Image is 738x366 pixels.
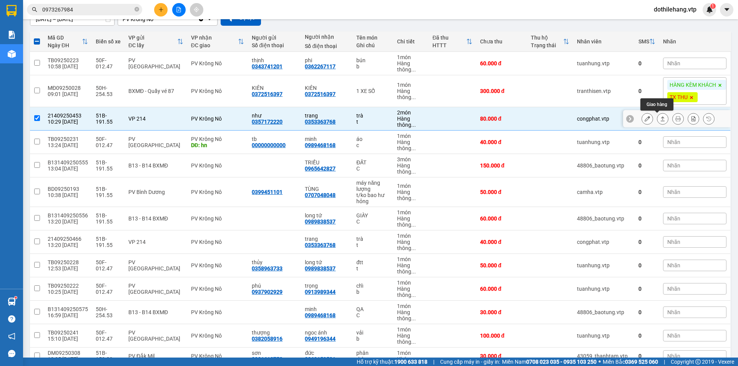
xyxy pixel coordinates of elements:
[502,358,597,366] span: Miền Nam
[711,3,714,9] span: 1
[670,81,716,88] span: HÀNG KÈM KHÁCH
[96,306,121,318] div: 50H-254.53
[397,262,425,275] div: Hàng thông thường
[154,3,168,17] button: plus
[638,162,655,169] div: 0
[527,31,573,52] th: Toggle SortBy
[48,265,88,272] div: 12:53 [DATE]
[480,38,523,45] div: Chưa thu
[48,113,88,119] div: 21409250453
[128,309,183,315] div: B13 - B14 BXMĐ
[577,239,631,245] div: congphat.vtp
[305,34,349,40] div: Người nhận
[397,116,425,128] div: Hàng thông thường
[305,166,336,172] div: 0965642827
[667,333,680,339] span: Nhãn
[356,63,389,70] div: b
[48,330,88,336] div: TB09250241
[598,360,601,363] span: ⚪️
[42,5,133,14] input: Tìm tên, số ĐT hoặc mã đơn
[48,259,88,265] div: TB09250228
[96,57,121,70] div: 50F-012.47
[252,113,297,119] div: như
[664,358,665,366] span: |
[305,330,349,336] div: ngoc ánh
[48,289,88,295] div: 10:25 [DATE]
[305,136,349,142] div: minh
[356,57,389,63] div: bún
[397,162,425,175] div: Hàng thông thường
[305,63,336,70] div: 0362267117
[305,283,349,289] div: trọng
[356,259,389,265] div: đtt
[305,212,349,219] div: long tứ
[640,98,673,111] div: Giao hàng
[48,242,88,248] div: 13:20 [DATE]
[397,326,425,333] div: 1 món
[577,116,631,122] div: congphat.vtp
[397,109,425,116] div: 2 món
[191,286,244,292] div: PV Krông Nô
[397,333,425,345] div: Hàng thông thường
[638,215,655,222] div: 0
[305,91,336,97] div: 0372516397
[531,42,563,48] div: Trạng thái
[8,350,15,357] span: message
[158,7,164,12] span: plus
[252,136,297,142] div: tb
[96,212,121,225] div: 51B-191.55
[411,145,416,151] span: ...
[8,50,16,58] img: warehouse-icon
[8,315,15,323] span: question-circle
[480,239,523,245] div: 40.000 đ
[187,31,248,52] th: Toggle SortBy
[432,35,466,41] div: Đã thu
[48,136,88,142] div: TB09250231
[638,139,655,145] div: 0
[305,236,349,242] div: trang
[252,283,297,289] div: phú
[191,42,238,48] div: ĐC giao
[638,353,655,359] div: 0
[397,303,425,309] div: 1 món
[191,333,244,339] div: PV Krông Nô
[397,88,425,100] div: Hàng thông thường
[191,88,244,94] div: PV Krông Nô
[252,142,286,148] div: 00000000000
[48,306,88,312] div: B131409250575
[638,262,655,268] div: 0
[667,262,680,268] span: Nhãn
[710,3,716,9] sup: 1
[480,189,523,195] div: 50.000 đ
[667,139,680,145] span: Nhãn
[577,262,631,268] div: tuanhung.vtp
[638,60,655,66] div: 0
[642,113,653,124] div: Sửa đơn hàng
[356,289,389,295] div: b
[252,91,283,97] div: 0372516397
[252,259,297,265] div: thủy
[397,54,425,60] div: 1 món
[305,312,336,318] div: 0989468168
[48,186,88,192] div: BD09250193
[356,330,389,336] div: vải
[432,42,466,48] div: HTTT
[191,136,244,142] div: PV Krông Nô
[480,333,523,339] div: 100.000 đ
[397,139,425,151] div: Hàng thông thường
[190,3,203,17] button: aim
[252,119,283,125] div: 0357172220
[305,306,349,312] div: minh
[397,156,425,162] div: 3 món
[480,88,523,94] div: 300.000 đ
[356,219,389,225] div: C
[48,159,88,166] div: B131409250555
[48,85,88,91] div: MĐ09250028
[356,242,389,248] div: t
[96,38,121,45] div: Biển số xe
[480,139,523,145] div: 40.000 đ
[48,35,82,41] div: Mã GD
[356,192,389,204] div: t/ko bao hư hỏng
[135,7,139,12] span: close-circle
[252,42,297,48] div: Số điện thoại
